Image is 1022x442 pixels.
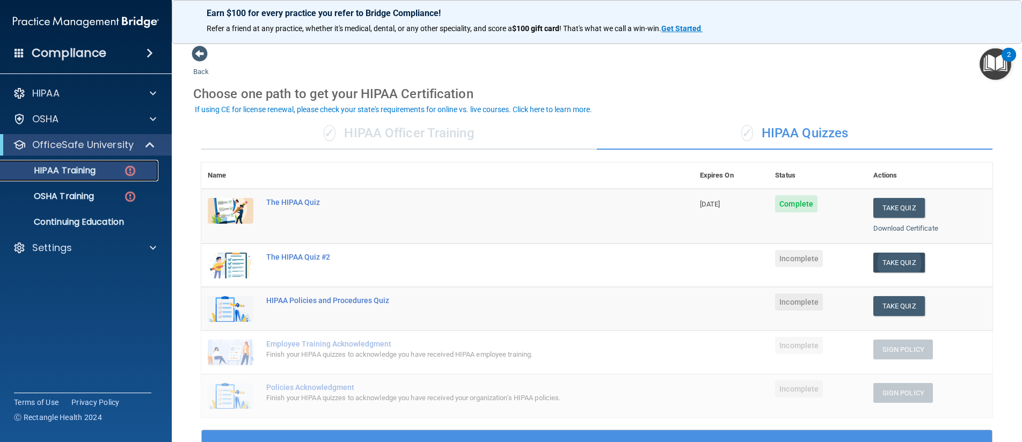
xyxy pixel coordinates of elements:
a: Back [193,55,209,76]
div: If using CE for license renewal, please check your state's requirements for online vs. live cours... [195,106,592,113]
a: Privacy Policy [71,397,120,408]
th: Name [201,163,260,189]
span: Incomplete [775,250,823,267]
div: 2 [1007,55,1011,69]
p: OfficeSafe University [32,138,134,151]
div: Finish your HIPAA quizzes to acknowledge you have received HIPAA employee training. [266,348,640,361]
p: HIPAA Training [7,165,96,176]
a: Terms of Use [14,397,59,408]
strong: Get Started [661,24,701,33]
span: [DATE] [700,200,720,208]
span: ✓ [324,125,335,141]
p: HIPAA [32,87,60,100]
th: Actions [867,163,992,189]
p: OSHA [32,113,59,126]
button: Sign Policy [873,383,933,403]
p: OSHA Training [7,191,94,202]
button: Take Quiz [873,198,925,218]
span: Incomplete [775,337,823,354]
img: PMB logo [13,11,159,33]
div: HIPAA Quizzes [597,117,992,150]
span: Incomplete [775,380,823,397]
div: Choose one path to get your HIPAA Certification [193,78,1001,109]
a: Settings [13,241,156,254]
button: If using CE for license renewal, please check your state's requirements for online vs. live cours... [193,104,594,115]
button: Take Quiz [873,296,925,316]
strong: $100 gift card [512,24,559,33]
span: Complete [775,195,817,212]
span: ! That's what we call a win-win. [559,24,661,33]
h4: Compliance [32,46,106,61]
img: danger-circle.6113f641.png [123,164,137,178]
th: Expires On [693,163,769,189]
div: HIPAA Officer Training [201,117,597,150]
p: Earn $100 for every practice you refer to Bridge Compliance! [207,8,987,18]
p: Continuing Education [7,217,154,227]
a: OSHA [13,113,156,126]
p: Settings [32,241,72,254]
span: Refer a friend at any practice, whether it's medical, dental, or any other speciality, and score a [207,24,512,33]
button: Sign Policy [873,340,933,359]
span: Ⓒ Rectangle Health 2024 [14,412,102,423]
div: HIPAA Policies and Procedures Quiz [266,296,640,305]
div: The HIPAA Quiz #2 [266,253,640,261]
a: HIPAA [13,87,156,100]
div: Employee Training Acknowledgment [266,340,640,348]
th: Status [769,163,867,189]
a: Get Started [661,24,703,33]
img: danger-circle.6113f641.png [123,190,137,203]
a: Download Certificate [873,224,938,232]
button: Open Resource Center, 2 new notifications [980,48,1011,80]
div: Finish your HIPAA quizzes to acknowledge you have received your organization’s HIPAA policies. [266,392,640,404]
button: Take Quiz [873,253,925,272]
div: Policies Acknowledgment [266,383,640,392]
div: The HIPAA Quiz [266,198,640,207]
span: Incomplete [775,293,823,311]
span: ✓ [741,125,753,141]
a: OfficeSafe University [13,138,156,151]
